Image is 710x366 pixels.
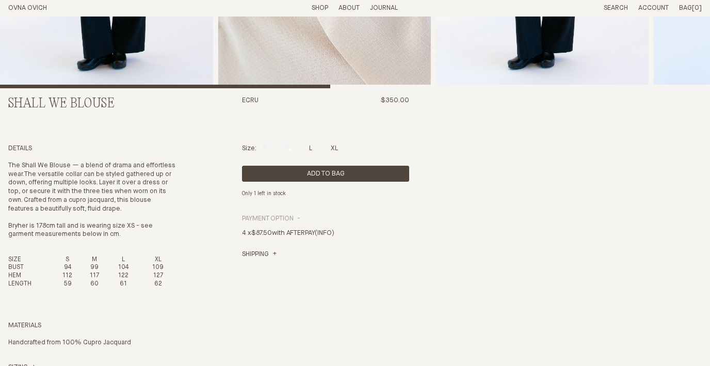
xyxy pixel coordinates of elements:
[103,60,111,68] img: tab_keywords_by_traffic_grey.svg
[338,4,360,13] summary: About
[8,5,47,11] a: Home
[692,5,702,11] span: [0]
[242,145,256,153] p: Size:
[604,5,628,11] a: Search
[53,264,83,272] td: 94
[8,280,53,289] th: LENGTH
[8,222,175,248] p: Bryher is 178cm tall and is wearing size XS - see garment measurements below in cm.
[679,5,692,11] span: Bag
[638,5,669,11] a: Account
[8,322,175,330] h4: Materials
[242,191,286,196] em: Only 1 left in stock
[141,272,175,280] td: 127
[141,264,175,272] td: 109
[8,339,175,347] p: Handcrafted from 100% Cupro Jacquard
[8,97,175,112] h2: Shall We Blouse
[29,17,51,25] div: v 4.0.25
[309,145,312,153] p: L
[28,60,36,68] img: tab_domain_overview_orange.svg
[381,97,409,104] span: $350.00
[106,272,141,280] td: 122
[83,272,106,280] td: 117
[17,27,25,35] img: website_grey.svg
[242,223,409,250] div: 4 x with AFTERPAY
[263,145,266,152] label: S
[39,61,92,68] div: Domain Overview
[83,256,106,264] th: M
[27,27,114,35] div: Domain: [DOMAIN_NAME]
[331,145,338,153] p: XL
[141,280,175,289] td: 62
[242,215,300,224] summary: Payment Option
[8,256,53,264] th: SIZE
[242,250,277,259] a: Shipping
[8,145,175,153] h4: Details
[251,230,272,236] span: $87.50
[141,256,175,264] th: XL
[106,256,141,264] th: L
[242,166,409,182] button: Add product to cart
[370,5,398,11] a: Journal
[315,230,334,236] a: (INFO)
[8,272,53,280] th: HEM
[83,264,106,272] td: 99
[83,280,106,289] td: 60
[53,272,83,280] td: 112
[114,61,174,68] div: Keywords by Traffic
[17,17,25,25] img: logo_orange.svg
[106,264,141,272] td: 104
[106,280,141,289] td: 61
[53,280,83,289] td: 59
[312,5,328,11] a: Shop
[8,264,53,272] th: BUST
[285,145,291,152] label: M
[8,162,175,214] p: The versatile collar can be styled gathered up or down, offering multiple looks. Layer it over a ...
[8,162,175,178] strong: The Shall We Blouse — a blend of drama and effortless wear.
[242,97,259,136] h3: Ecru
[53,256,83,264] th: S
